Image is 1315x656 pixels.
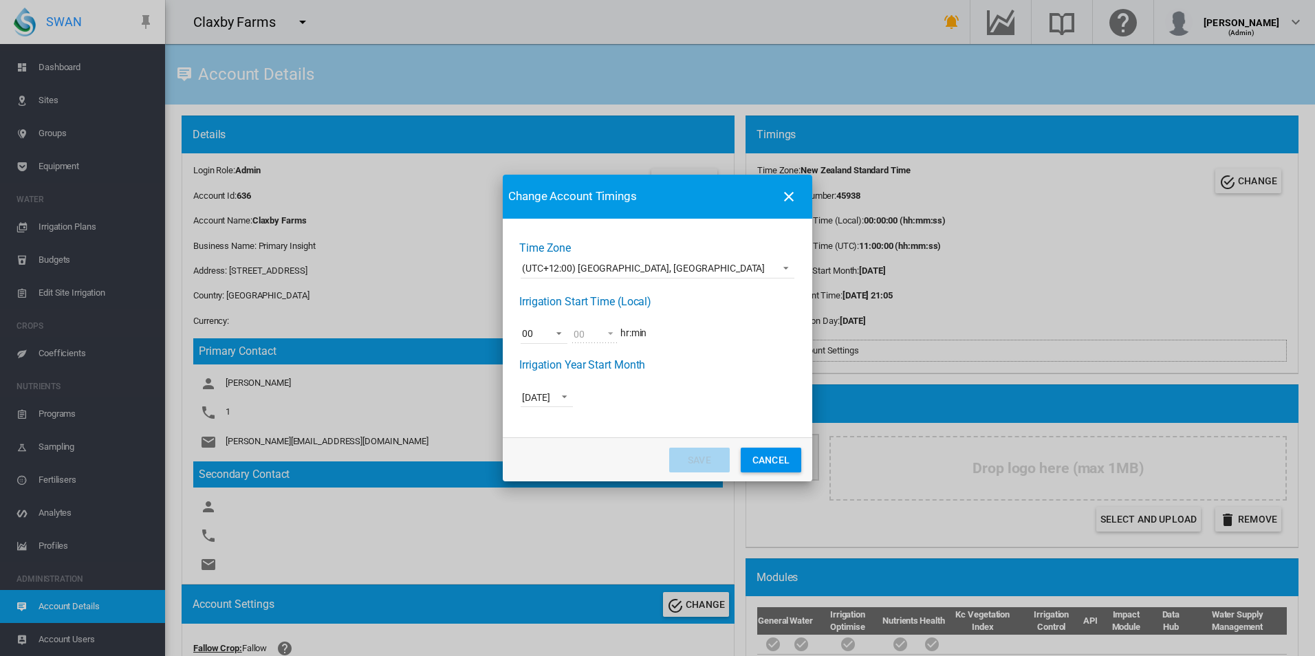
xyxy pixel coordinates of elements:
button: Cancel [741,448,801,472]
button: Save [669,448,730,472]
md-icon: icon-close [781,188,797,205]
div: 00 [522,328,533,339]
div: 00 [574,329,585,340]
label: Time Zone [519,241,571,254]
span: Change Account Timings [508,188,764,205]
div: [DATE] [522,392,550,403]
label: Irrigation Start Time (Local) [519,295,651,308]
label: Irrigation Year Start Month [519,358,645,371]
button: icon-close [775,183,803,210]
md-dialog: Time Zone ... [503,175,812,482]
div: hr:min [519,241,796,422]
div: (UTC+12:00) [GEOGRAPHIC_DATA], [GEOGRAPHIC_DATA] [522,263,765,274]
